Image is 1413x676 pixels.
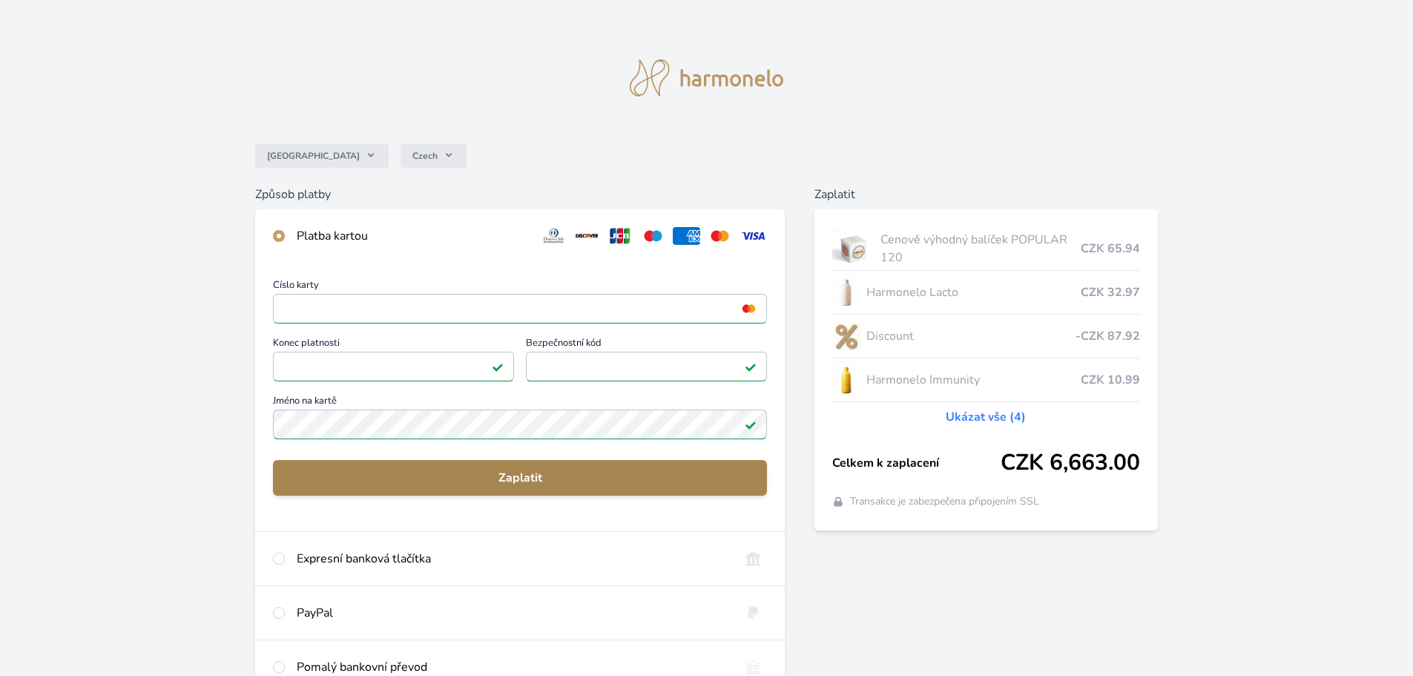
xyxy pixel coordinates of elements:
[706,227,734,245] img: mc.svg
[533,356,760,377] iframe: Iframe pro bezpečnostní kód
[297,550,728,568] div: Expresní banková tlačítka
[740,658,767,676] img: bankTransfer_IBAN.svg
[273,460,767,496] button: Zaplatit
[866,327,1076,345] span: Discount
[946,408,1026,426] a: Ukázat vše (4)
[832,361,860,398] img: IMMUNITY_se_stinem_x-lo.jpg
[1076,327,1140,345] span: -CZK 87.92
[573,227,601,245] img: discover.svg
[1081,240,1140,257] span: CZK 65.94
[832,274,860,311] img: CLEAN_LACTO_se_stinem_x-hi-lo.jpg
[285,469,755,487] span: Zaplatit
[866,283,1081,301] span: Harmonelo Lacto
[280,356,507,377] iframe: Iframe pro datum vypršení platnosti
[273,338,514,352] span: Konec platnosti
[1081,371,1140,389] span: CZK 10.99
[273,396,767,410] span: Jméno na kartě
[880,231,1081,266] span: Cenově výhodný balíček POPULAR 120
[740,227,767,245] img: visa.svg
[297,604,728,622] div: PayPal
[745,419,757,430] img: Platné pole
[745,361,757,373] img: Platné pole
[412,150,438,162] span: Czech
[740,550,767,568] img: onlineBanking_CZ.svg
[850,494,1039,509] span: Transakce je zabezpečena připojením SSL
[832,230,875,267] img: popular.jpg
[297,658,728,676] div: Pomalý bankovní převod
[267,150,360,162] span: [GEOGRAPHIC_DATA]
[832,318,860,355] img: discount-lo.png
[280,298,760,319] iframe: Iframe pro číslo karty
[273,410,767,439] input: Jméno na kartěPlatné pole
[740,604,767,622] img: paypal.svg
[255,186,785,203] h6: Způsob platby
[607,227,634,245] img: jcb.svg
[814,186,1158,203] h6: Zaplatit
[492,361,504,373] img: Platné pole
[401,144,467,168] button: Czech
[1081,283,1140,301] span: CZK 32.97
[630,59,784,96] img: logo.svg
[832,454,1001,472] span: Celkem k zaplacení
[739,302,759,315] img: mc
[255,144,389,168] button: [GEOGRAPHIC_DATA]
[866,371,1081,389] span: Harmonelo Immunity
[540,227,567,245] img: diners.svg
[297,227,528,245] div: Platba kartou
[639,227,667,245] img: maestro.svg
[1001,450,1140,476] span: CZK 6,663.00
[673,227,700,245] img: amex.svg
[273,280,767,294] span: Číslo karty
[526,338,767,352] span: Bezpečnostní kód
